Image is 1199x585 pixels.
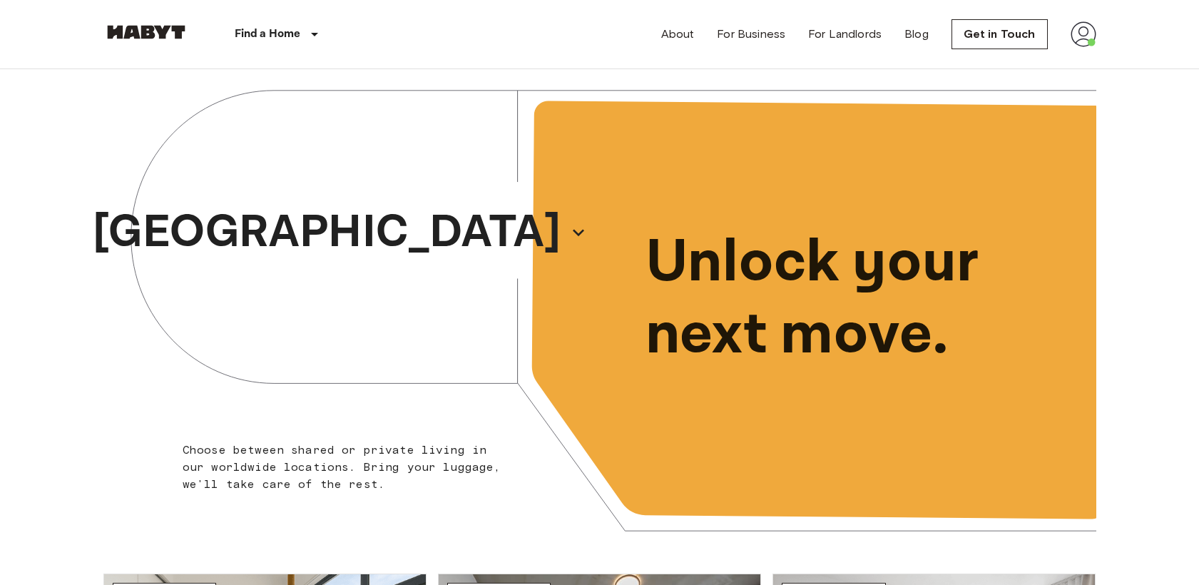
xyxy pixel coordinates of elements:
[808,26,882,43] a: For Landlords
[103,25,189,39] img: Habyt
[717,26,785,43] a: For Business
[87,194,592,271] button: [GEOGRAPHIC_DATA]
[904,26,929,43] a: Blog
[183,442,510,493] p: Choose between shared or private living in our worldwide locations. Bring your luggage, we'll tak...
[661,26,695,43] a: About
[93,198,561,267] p: [GEOGRAPHIC_DATA]
[951,19,1048,49] a: Get in Touch
[235,26,301,43] p: Find a Home
[646,227,1073,371] p: Unlock your next move.
[1071,21,1096,47] img: avatar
